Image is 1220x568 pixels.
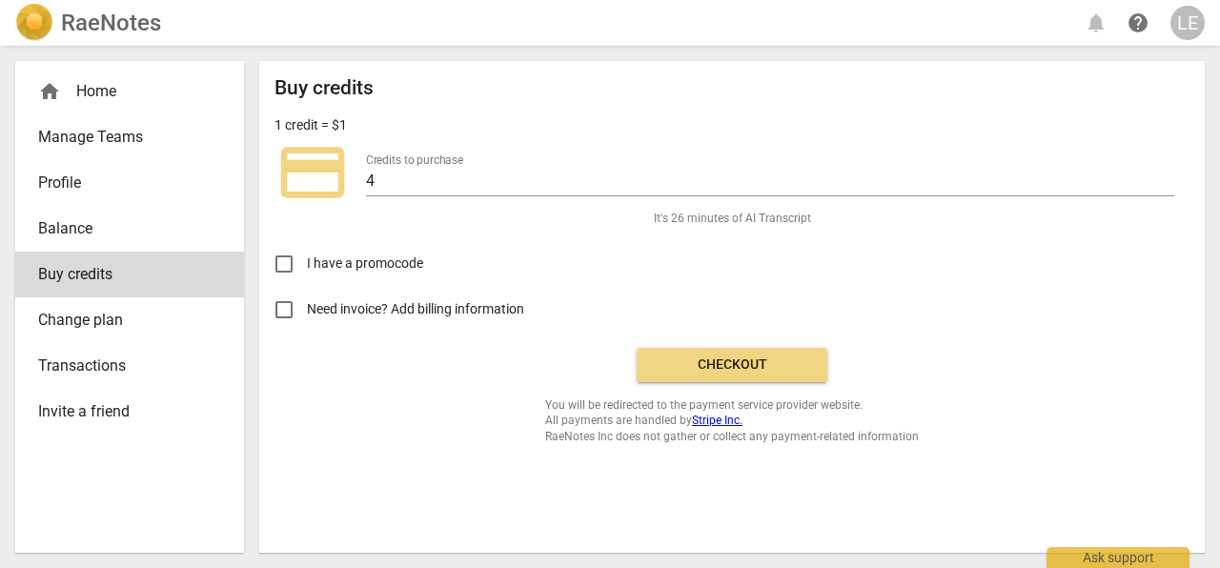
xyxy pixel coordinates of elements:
span: Profile [38,172,206,194]
a: LogoRaeNotes [15,4,161,42]
a: Invite a friend [15,389,244,435]
a: Stripe Inc. [692,414,742,427]
button: LE [1170,6,1205,40]
p: 1 credit = $1 [274,115,347,135]
span: You will be redirected to the payment service provider website. All payments are handled by RaeNo... [545,397,919,445]
label: Credits to purchase [366,154,463,166]
span: Invite a friend [38,400,206,423]
h2: RaeNotes [61,10,161,36]
a: Balance [15,206,244,252]
div: Home [38,80,206,103]
a: Transactions [15,343,244,389]
div: Home [15,69,244,114]
a: Change plan [15,297,244,343]
span: Transactions [38,355,206,377]
span: Balance [38,217,206,240]
a: Profile [15,160,244,206]
span: Need invoice? Add billing information [307,299,527,319]
button: Checkout [637,348,827,382]
span: Checkout [652,355,812,375]
span: It's 26 minutes of AI Transcript [654,211,811,227]
a: Manage Teams [15,114,244,160]
span: credit_card [274,134,351,211]
img: Logo [15,4,53,42]
span: I have a promocode [307,254,423,274]
span: Change plan [38,309,206,332]
a: Help [1121,6,1155,40]
div: Ask support [1047,547,1189,568]
h2: Buy credits [274,76,374,100]
span: help [1127,11,1149,34]
a: Buy credits [15,252,244,297]
span: Manage Teams [38,126,206,149]
span: home [38,80,61,103]
span: Buy credits [38,263,206,286]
